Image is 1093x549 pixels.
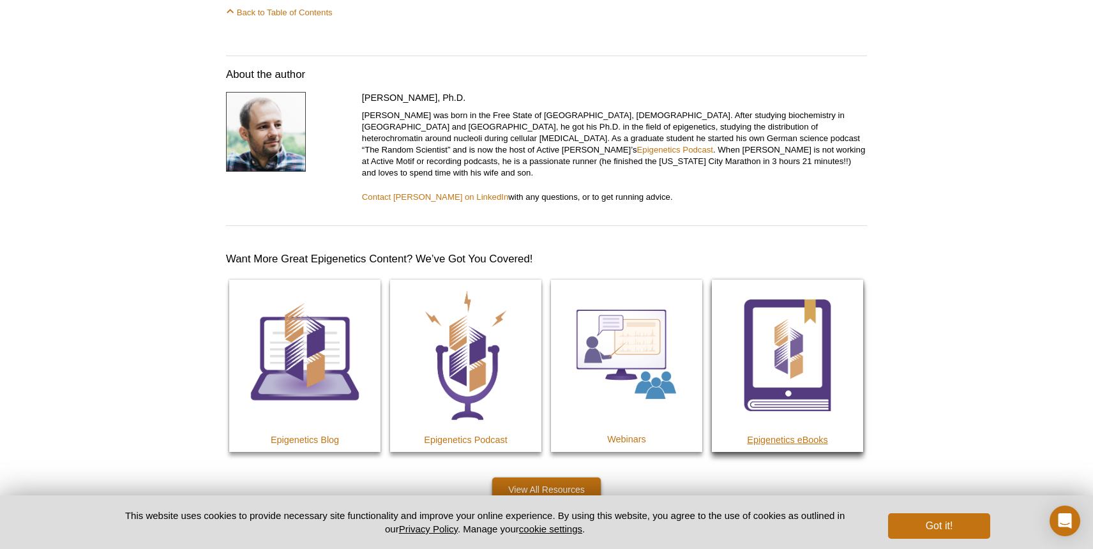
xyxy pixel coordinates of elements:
img: Webinars [551,280,702,431]
p: with any questions, or to get running advice. [362,192,867,203]
img: Epigenetics Podcast [390,280,541,431]
img: Epigenetics eBooks [712,280,863,431]
h3: About the author [226,67,867,82]
button: cookie settings [519,523,582,534]
h4: Epigenetics Blog [229,434,381,446]
p: This website uses cookies to provide necessary site functionality and improve your online experie... [103,509,867,536]
a: Contact [PERSON_NAME] on LinkedIn [362,192,508,202]
a: Epigenetics eBooks [712,280,863,452]
a: Webinars [551,280,702,452]
a: Back to Table of Contents [226,8,333,17]
a: Epigenetics Blog [229,280,381,452]
img: Stefan Dillinger [226,92,306,172]
h4: Epigenetics Podcast [390,434,541,446]
a: Epigenetics Podcast [637,145,714,154]
button: Got it! [888,513,990,539]
a: Epigenetics Podcast [390,280,541,452]
div: Open Intercom Messenger [1050,506,1080,536]
a: View All Resources [492,478,601,502]
img: Epigenetics Blog [229,280,381,431]
a: Privacy Policy [399,523,458,534]
h2: Want More Great Epigenetics Content? We’ve Got You Covered! [226,252,867,267]
h4: Webinars [551,433,702,445]
h4: Epigenetics eBooks [712,434,863,446]
h4: [PERSON_NAME], Ph.D. [362,92,867,103]
p: [PERSON_NAME] was born in the Free State of [GEOGRAPHIC_DATA], [DEMOGRAPHIC_DATA]. After studying... [362,110,867,179]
